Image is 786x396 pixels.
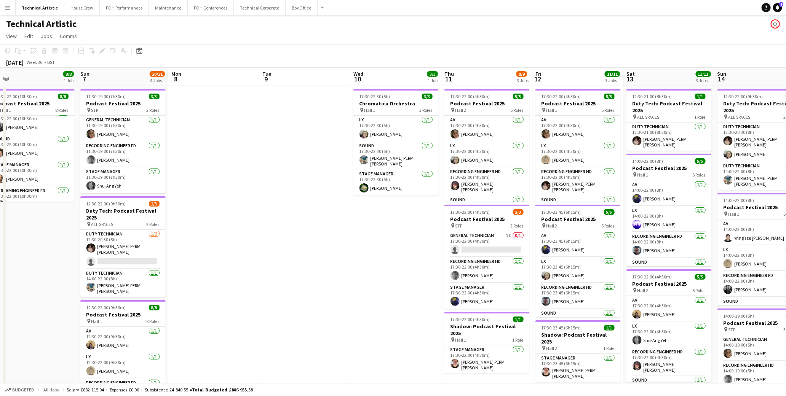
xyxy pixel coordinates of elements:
[4,386,35,394] button: Budgeted
[771,19,780,29] app-user-avatar: Sally PERM Pochciol
[773,3,782,12] a: 1
[38,31,55,41] a: Jobs
[192,387,253,393] span: Total Budgeted £886 955.59
[286,0,318,15] button: Box Office
[25,59,44,65] span: Week 36
[21,31,36,41] a: Edit
[6,18,77,30] h1: Technical Artistic
[6,33,17,40] span: View
[3,31,20,41] a: View
[60,33,77,40] span: Comms
[188,0,234,15] button: FOH Conferences
[24,33,33,40] span: Edit
[41,33,52,40] span: Jobs
[234,0,286,15] button: Technical Corporate
[16,0,64,15] button: Technical Artistic
[780,2,783,7] span: 1
[64,0,100,15] button: House Crew
[149,0,188,15] button: Maintenance
[67,387,253,393] div: Salary £882 115.04 + Expenses £0.00 + Subsistence £4 840.55 =
[47,59,55,65] div: BST
[42,387,60,393] span: All jobs
[57,31,80,41] a: Comms
[100,0,149,15] button: FOH Performances
[6,59,24,66] div: [DATE]
[12,387,34,393] span: Budgeted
